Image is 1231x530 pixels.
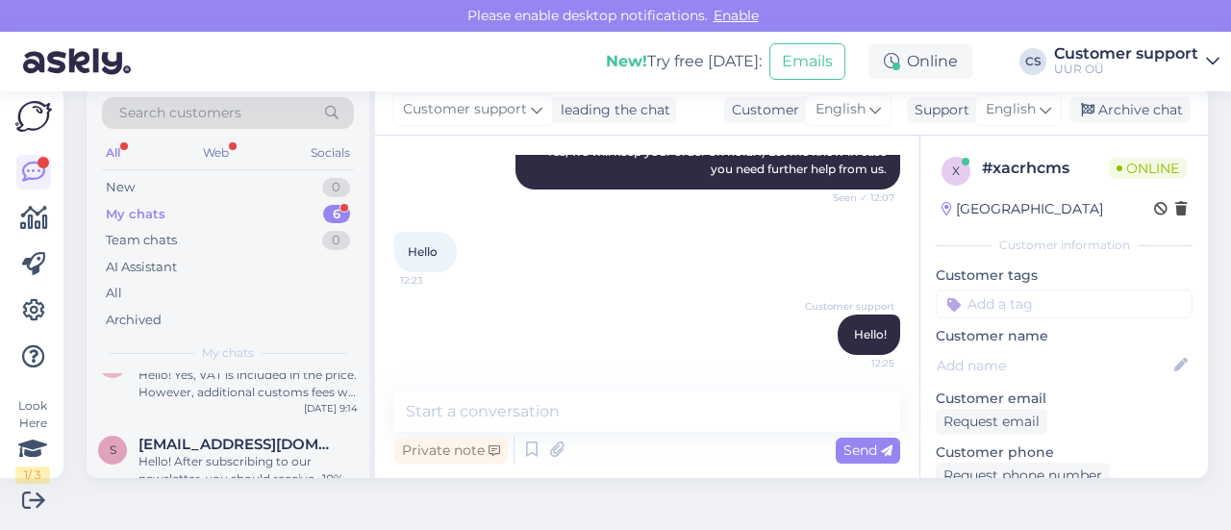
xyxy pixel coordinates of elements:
[1054,46,1219,77] a: Customer supportUUR OÜ
[138,453,358,488] div: Hello! After subscribing to our newsletter, you should receive -10% code on your email, which you...
[868,44,973,79] div: Online
[15,467,50,484] div: 1 / 3
[606,52,647,70] b: New!
[106,178,135,197] div: New
[102,140,124,165] div: All
[854,327,887,341] span: Hello!
[1054,62,1198,77] div: UUR OÜ
[724,100,799,120] div: Customer
[323,205,350,224] div: 6
[403,99,527,120] span: Customer support
[119,103,241,123] span: Search customers
[322,178,350,197] div: 0
[106,258,177,277] div: AI Assistant
[15,397,50,484] div: Look Here
[816,99,866,120] span: English
[1054,46,1198,62] div: Customer support
[822,356,894,370] span: 12:25
[400,273,472,288] span: 12:23
[1109,158,1187,179] span: Online
[106,284,122,303] div: All
[952,164,960,178] span: x
[942,199,1103,219] div: [GEOGRAPHIC_DATA]
[907,100,969,120] div: Support
[936,290,1193,318] input: Add a tag
[822,190,894,205] span: Seen ✓ 12:07
[936,326,1193,346] p: Customer name
[936,265,1193,286] p: Customer tags
[936,442,1193,463] p: Customer phone
[769,43,845,80] button: Emails
[937,355,1170,376] input: Add name
[936,389,1193,409] p: Customer email
[936,409,1047,435] div: Request email
[843,442,892,459] span: Send
[1069,97,1191,123] div: Archive chat
[307,140,354,165] div: Socials
[199,140,233,165] div: Web
[110,442,116,457] span: s
[106,311,162,330] div: Archived
[106,231,177,250] div: Team chats
[15,101,52,132] img: Askly Logo
[106,205,165,224] div: My chats
[394,438,508,464] div: Private note
[138,366,358,401] div: Hello! Yes, VAT is included in the price. However, additional customs fees will apply once the pa...
[936,463,1110,489] div: Request phone number
[553,100,670,120] div: leading the chat
[408,244,438,259] span: Hello
[304,401,358,416] div: [DATE] 9:14
[936,237,1193,254] div: Customer information
[986,99,1036,120] span: English
[1019,48,1046,75] div: CS
[138,436,339,453] span: sincicjan@gmail.com
[805,299,894,314] span: Customer support
[708,7,765,24] span: Enable
[982,157,1109,180] div: # xacrhcms
[202,344,254,362] span: My chats
[606,50,762,73] div: Try free [DATE]:
[322,231,350,250] div: 0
